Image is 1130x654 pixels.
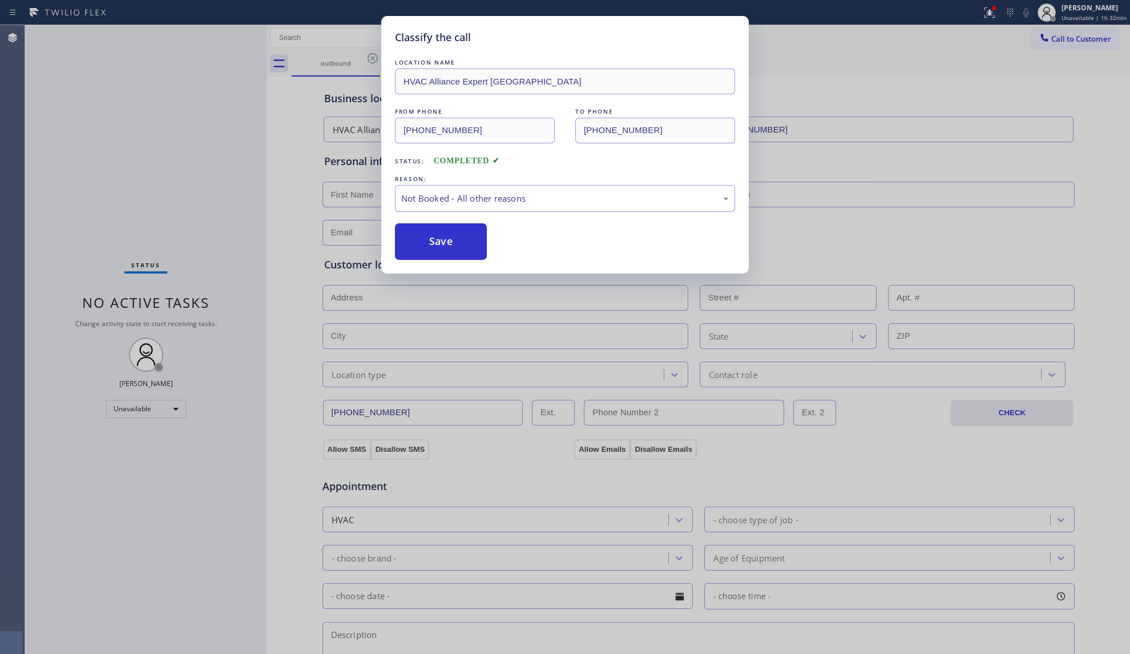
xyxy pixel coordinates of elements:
div: REASON: [395,173,735,185]
div: FROM PHONE [395,106,555,118]
div: Not Booked - All other reasons [401,192,729,205]
div: TO PHONE [575,106,735,118]
h5: Classify the call [395,30,471,45]
input: From phone [395,118,555,143]
button: Save [395,223,487,260]
span: COMPLETED [434,157,500,165]
input: To phone [575,118,735,143]
span: Status: [395,157,425,165]
div: LOCATION NAME [395,57,735,69]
